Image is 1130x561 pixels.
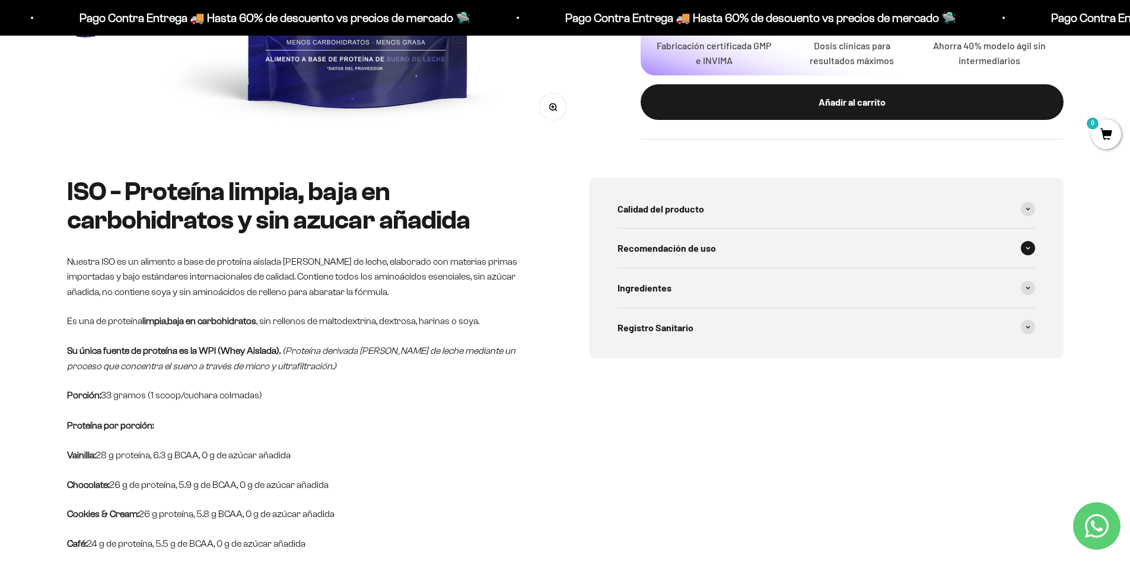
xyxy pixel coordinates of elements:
span: Ingredientes [617,280,671,296]
mark: 0 [1086,116,1100,131]
strong: Su única fuente de proteína es la WPI (Whey Aislada). [67,346,281,356]
strong: limpia [142,316,166,326]
p: 26 g de proteína, 5.9 g de BCAA, 0 g de azúcar añadida [67,477,542,493]
summary: Ingredientes [617,268,1035,308]
p: 26 g proteína, 5.8 g BCAA, 0 g de azúcar añadida [67,506,542,522]
p: Fabricación certificada GMP e INVIMA [655,38,774,68]
div: Añadir al carrito [664,94,1040,110]
span: Calidad del producto [617,201,704,217]
a: 0 [1091,129,1121,142]
em: (Proteína derivada [PERSON_NAME] de leche mediante un proceso que concentra el suero a través de ... [67,346,515,371]
span: Registro Sanitario [617,320,693,335]
p: Pago Contra Entrega 🚚 Hasta 60% de descuento vs precios de mercado 🛸 [563,8,954,27]
strong: Café: [67,538,87,549]
summary: Registro Sanitario [617,308,1035,347]
h2: ISO - Proteína limpia, baja en carbohidratos y sin azucar añadida [67,178,542,235]
strong: Vainilla: [67,450,96,460]
strong: baja en carbohidratos [167,316,256,326]
button: Añadir al carrito [641,84,1064,120]
p: Es una de proteína , , sin rellenos de maltodextrina, dextrosa, harinas o soya. [67,313,542,329]
span: Enviar [194,178,244,198]
p: Dosis clínicas para resultados máximos [792,38,911,68]
div: Un mejor precio [14,151,246,172]
summary: Calidad del producto [617,189,1035,229]
strong: Proteína por porción: [67,420,154,430]
div: Reseñas de otros clientes [14,80,246,101]
summary: Recomendación de uso [617,229,1035,268]
span: Recomendación de uso [617,240,716,256]
div: Más información sobre los ingredientes [14,56,246,77]
strong: Porción: [67,390,101,400]
strong: Chocolate: [67,480,109,490]
p: Ahorra 40% modelo ágil sin intermediarios [930,38,1049,68]
p: 24 g de proteína, 5.5 g de BCAA, 0 g de azúcar añadida [67,536,542,552]
div: Un video del producto [14,128,246,148]
strong: Cookies & Cream: [67,509,139,519]
p: ¿Qué te haría sentir más seguro de comprar este producto? [14,19,246,46]
p: 28 g proteína, 6.3 g BCAA, 0 g de azúcar añadida [67,448,542,463]
button: Enviar [193,178,246,198]
div: Una promoción especial [14,104,246,125]
p: Nuestra ISO es un alimento a base de proteína aislada [PERSON_NAME] de leche, elaborado con mater... [67,254,542,300]
p: 33 gramos (1 scoop/cuchara colmadas) [67,388,542,433]
p: Pago Contra Entrega 🚚 Hasta 60% de descuento vs precios de mercado 🛸 [77,8,468,27]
